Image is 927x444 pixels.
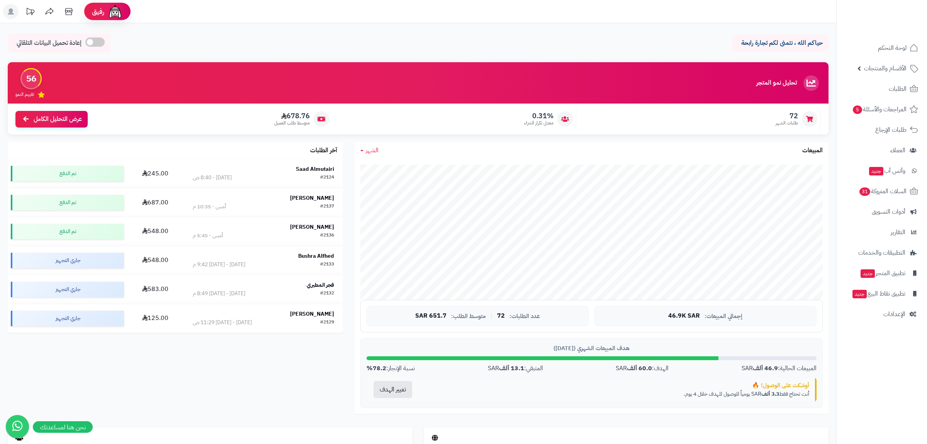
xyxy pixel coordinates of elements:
strong: فجر المطيري [307,281,334,289]
div: نسبة الإنجاز: [367,364,415,373]
span: تطبيق المتجر [860,268,905,279]
span: | [491,313,492,319]
div: أمس - 10:35 م [193,203,226,211]
span: الأقسام والمنتجات [864,63,907,74]
span: 5 [853,105,862,114]
strong: 3.3 ألف [761,390,779,398]
span: الإعدادات [883,309,905,320]
strong: 13.1 ألف [499,364,524,373]
div: جاري التجهيز [11,311,124,326]
a: طلبات الإرجاع [841,121,922,139]
span: معدل تكرار الشراء [524,120,553,126]
div: #2136 [320,232,334,240]
div: تم الدفع [11,166,124,181]
span: إعادة تحميل البيانات التلقائي [17,39,81,48]
div: المبيعات الحالية: SAR [742,364,817,373]
h3: تحليل نمو المتجر [756,80,797,87]
h3: آخر الطلبات [310,147,337,154]
span: متوسط طلب العميل [274,120,310,126]
div: جاري التجهيز [11,282,124,297]
p: حياكم الله ، نتمنى لكم تجارة رابحة [738,39,823,48]
div: [DATE] - [DATE] 11:29 ص [193,319,252,327]
span: تطبيق نقاط البيع [852,288,905,299]
span: الطلبات [889,83,907,94]
td: 548.00 [127,217,184,246]
a: السلات المتروكة31 [841,182,922,201]
div: [DATE] - [DATE] 8:49 م [193,290,245,298]
a: المراجعات والأسئلة5 [841,100,922,119]
span: 678.76 [274,112,310,120]
a: التقارير [841,223,922,242]
td: 125.00 [127,304,184,333]
button: تغيير الهدف [374,381,412,398]
span: تقييم النمو [15,91,34,98]
span: عرض التحليل الكامل [34,115,82,124]
span: متوسط الطلب: [451,313,486,320]
strong: [PERSON_NAME] [290,223,334,231]
span: طلبات الإرجاع [875,124,907,135]
div: المتبقي: SAR [488,364,543,373]
span: وآتس آب [868,165,905,176]
span: التطبيقات والخدمات [858,247,905,258]
strong: Saad Almutairi [296,165,334,173]
div: #2133 [320,261,334,269]
span: طلبات الشهر [776,120,798,126]
a: وآتس آبجديد [841,162,922,180]
div: جاري التجهيز [11,253,124,268]
a: الطلبات [841,80,922,98]
div: تم الدفع [11,195,124,210]
span: إجمالي المبيعات: [705,313,742,320]
div: تم الدفع [11,224,124,239]
a: أدوات التسويق [841,202,922,221]
span: العملاء [890,145,905,156]
a: العملاء [841,141,922,160]
div: [DATE] - 8:40 ص [193,174,232,182]
a: عرض التحليل الكامل [15,111,88,128]
span: لوحة التحكم [878,43,907,53]
strong: 78.2% [367,364,386,373]
div: أمس - 5:45 م [193,232,223,240]
span: 72 [776,112,798,120]
span: رفيق [92,7,104,16]
span: 31 [859,187,870,196]
div: هدف المبيعات الشهري ([DATE]) [367,344,817,352]
div: #2137 [320,203,334,211]
p: أنت تحتاج فقط SAR يومياً للوصول للهدف خلال 4 يوم. [425,390,809,398]
span: 0.31% [524,112,553,120]
span: المراجعات والأسئلة [852,104,907,115]
img: ai-face.png [107,4,123,19]
span: التقارير [891,227,905,238]
h3: المبيعات [802,147,823,154]
div: #2129 [320,319,334,327]
div: #2132 [320,290,334,298]
span: جديد [869,167,883,175]
td: 245.00 [127,159,184,188]
div: #2124 [320,174,334,182]
strong: Bushra Alfhed [298,252,334,260]
strong: [PERSON_NAME] [290,310,334,318]
span: جديد [852,290,867,298]
strong: 46.9 ألف [753,364,778,373]
a: لوحة التحكم [841,39,922,57]
span: 72 [497,313,505,320]
td: 687.00 [127,188,184,217]
td: 583.00 [127,275,184,304]
span: أدوات التسويق [872,206,905,217]
span: الشهر [366,146,379,155]
span: 46.9K SAR [668,313,700,320]
a: الشهر [360,146,379,155]
div: أوشكت على الوصول! 🔥 [425,381,809,390]
div: الهدف: SAR [616,364,669,373]
a: الإعدادات [841,305,922,323]
a: التطبيقات والخدمات [841,243,922,262]
strong: 60.0 ألف [627,364,652,373]
span: 651.7 SAR [415,313,447,320]
span: جديد [861,269,875,278]
a: تطبيق المتجرجديد [841,264,922,282]
span: السلات المتروكة [859,186,907,197]
span: عدد الطلبات: [509,313,540,320]
td: 548.00 [127,246,184,275]
a: تحديثات المنصة [20,4,40,21]
div: [DATE] - [DATE] 9:42 م [193,261,245,269]
strong: [PERSON_NAME] [290,194,334,202]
